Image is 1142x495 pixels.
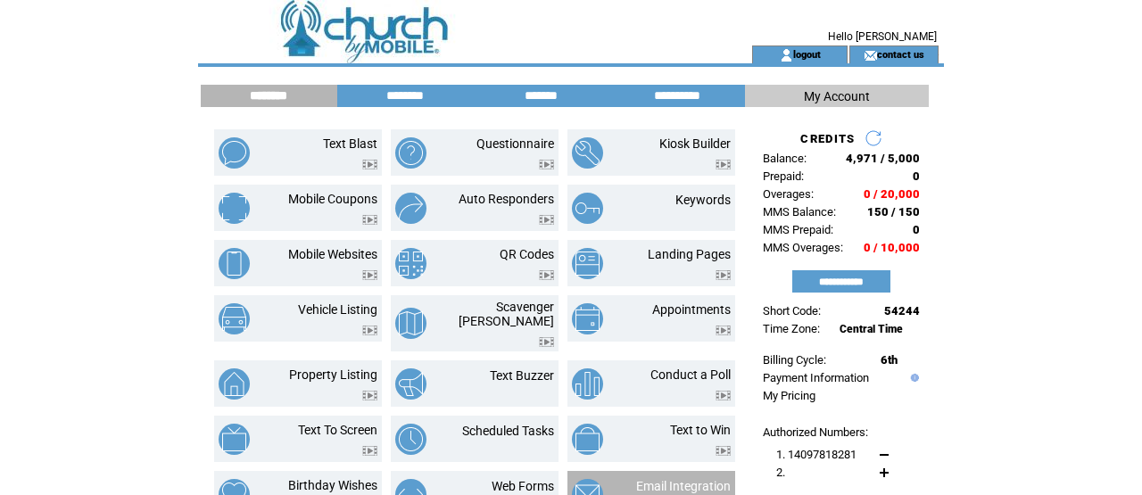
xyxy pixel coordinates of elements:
[539,337,554,347] img: video.png
[476,136,554,151] a: Questionnaire
[716,446,731,456] img: video.png
[716,270,731,280] img: video.png
[840,323,903,335] span: Central Time
[395,137,426,169] img: questionnaire.png
[864,187,920,201] span: 0 / 20,000
[763,205,836,219] span: MMS Balance:
[500,247,554,261] a: QR Codes
[652,302,731,317] a: Appointments
[572,193,603,224] img: keywords.png
[362,215,377,225] img: video.png
[288,192,377,206] a: Mobile Coupons
[395,248,426,279] img: qr-codes.png
[395,424,426,455] img: scheduled-tasks.png
[219,424,250,455] img: text-to-screen.png
[219,368,250,400] img: property-listing.png
[362,391,377,400] img: video.png
[395,368,426,400] img: text-buzzer.png
[462,424,554,438] a: Scheduled Tasks
[539,215,554,225] img: video.png
[650,367,731,382] a: Conduct a Poll
[298,423,377,437] a: Text To Screen
[219,248,250,279] img: mobile-websites.png
[670,423,731,437] a: Text to Win
[763,353,826,367] span: Billing Cycle:
[675,193,731,207] a: Keywords
[763,322,820,335] span: Time Zone:
[659,136,731,151] a: Kiosk Builder
[763,187,814,201] span: Overages:
[362,446,377,456] img: video.png
[572,137,603,169] img: kiosk-builder.png
[867,205,920,219] span: 150 / 150
[219,193,250,224] img: mobile-coupons.png
[776,448,856,461] span: 1. 14097818281
[828,30,937,43] span: Hello [PERSON_NAME]
[793,48,821,60] a: logout
[572,368,603,400] img: conduct-a-poll.png
[780,48,793,62] img: account_icon.gif
[913,169,920,183] span: 0
[459,192,554,206] a: Auto Responders
[716,326,731,335] img: video.png
[763,223,833,236] span: MMS Prepaid:
[572,424,603,455] img: text-to-win.png
[219,137,250,169] img: text-blast.png
[490,368,554,383] a: Text Buzzer
[846,152,920,165] span: 4,971 / 5,000
[763,304,821,318] span: Short Code:
[298,302,377,317] a: Vehicle Listing
[913,223,920,236] span: 0
[763,152,807,165] span: Balance:
[219,303,250,334] img: vehicle-listing.png
[323,136,377,151] a: Text Blast
[877,48,924,60] a: contact us
[881,353,898,367] span: 6th
[362,160,377,169] img: video.png
[800,132,855,145] span: CREDITS
[395,308,426,339] img: scavenger-hunt.png
[572,303,603,334] img: appointments.png
[716,391,731,400] img: video.png
[362,326,377,335] img: video.png
[804,89,870,103] span: My Account
[539,270,554,280] img: video.png
[763,371,869,384] a: Payment Information
[906,374,919,382] img: help.gif
[288,247,377,261] a: Mobile Websites
[459,300,554,328] a: Scavenger [PERSON_NAME]
[539,160,554,169] img: video.png
[362,270,377,280] img: video.png
[763,241,843,254] span: MMS Overages:
[395,193,426,224] img: auto-responders.png
[716,160,731,169] img: video.png
[864,48,877,62] img: contact_us_icon.gif
[763,425,868,439] span: Authorized Numbers:
[884,304,920,318] span: 54244
[763,389,815,402] a: My Pricing
[636,479,731,493] a: Email Integration
[572,248,603,279] img: landing-pages.png
[289,367,377,382] a: Property Listing
[776,466,785,479] span: 2.
[648,247,731,261] a: Landing Pages
[763,169,804,183] span: Prepaid:
[288,478,377,492] a: Birthday Wishes
[492,479,554,493] a: Web Forms
[864,241,920,254] span: 0 / 10,000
